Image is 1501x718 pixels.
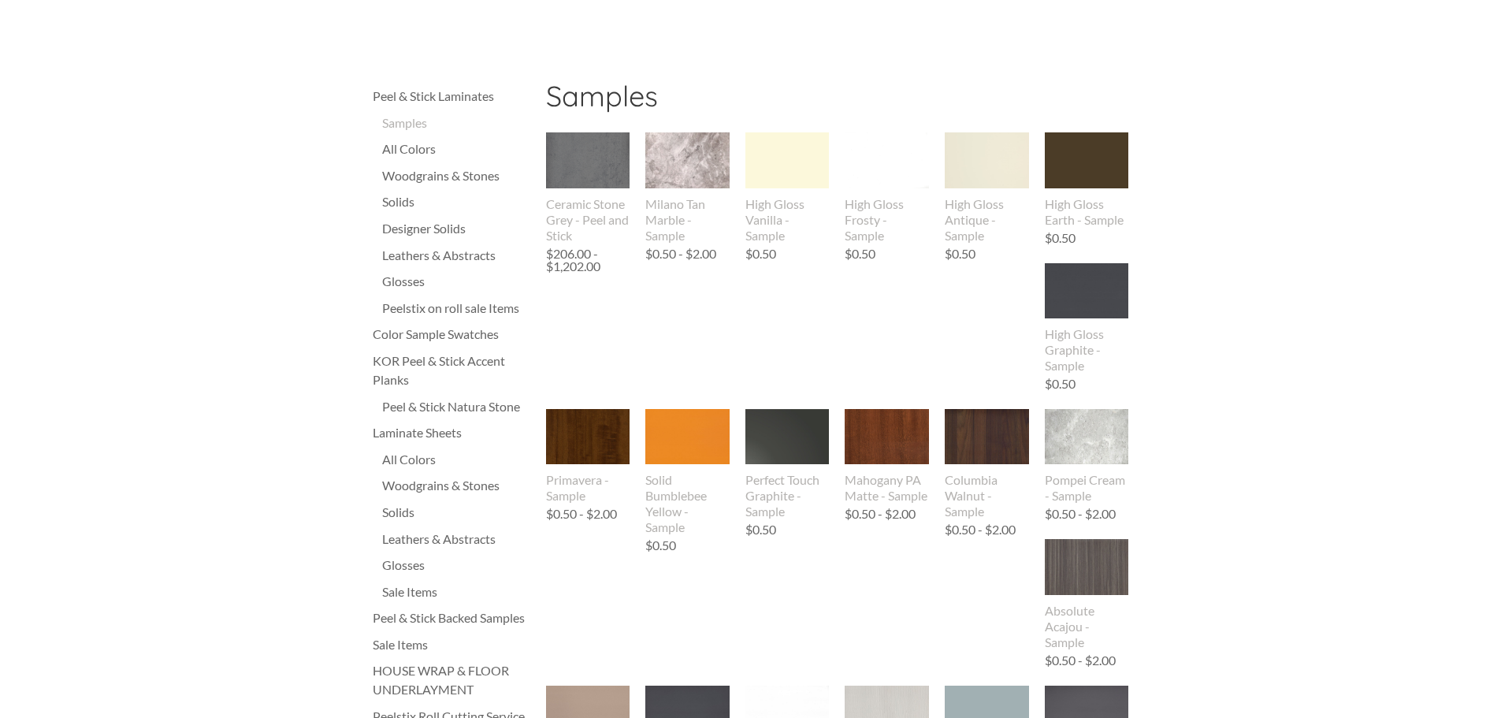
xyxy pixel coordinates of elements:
[373,608,530,627] a: Peel & Stick Backed Samples
[382,530,530,549] a: Leathers & Abstracts
[382,556,530,575] a: Glosses
[745,247,776,260] div: $0.50
[546,247,626,273] div: $206.00 - $1,202.00
[1045,132,1129,227] a: High Gloss Earth - Sample
[546,409,630,465] img: s832171791223022656_p965_i1_w2048.jpeg
[645,539,676,552] div: $0.50
[1045,409,1129,465] img: s832171791223022656_p932_i1_w2048.jpeg
[546,108,630,213] img: s832171791223022656_p990_i2_w2453.png
[382,166,530,185] a: Woodgrains & Stones
[945,196,1029,244] div: High Gloss Antique - Sample
[745,409,830,465] img: s832171791223022656_p944_i1_w2048.jpeg
[1045,409,1129,504] a: Pompei Cream - Sample
[1045,603,1129,650] div: Absolute Acajou - Sample
[945,409,1029,465] img: s832171791223022656_p934_i1_w2048.jpeg
[1045,538,1129,596] img: s832171791223022656_p930_i1_w1989.jpeg
[1045,508,1116,520] div: $0.50 - $2.00
[373,635,530,654] a: Sale Items
[382,246,530,265] a: Leathers & Abstracts
[845,132,929,243] a: High Gloss Frosty - Sample
[382,450,530,469] a: All Colors
[645,409,730,535] a: Solid Bumblebee Yellow - Sample
[745,196,830,244] div: High Gloss Vanilla - Sample
[546,508,617,520] div: $0.50 - $2.00
[845,196,929,244] div: High Gloss Frosty - Sample
[845,409,929,504] a: Mahogany PA Matte - Sample
[1045,378,1076,390] div: $0.50
[645,132,730,188] img: s832171791223022656_p984_i1_w2048.jpeg
[1045,326,1129,374] div: High Gloss Graphite - Sample
[1045,132,1129,188] img: s832171791223022656_p968_i1_w2048.jpeg
[1045,196,1129,228] div: High Gloss Earth - Sample
[373,423,530,442] a: Laminate Sheets
[645,409,730,465] img: s832171791223022656_p946_i1_w2048.jpeg
[645,132,730,243] a: Milano Tan Marble - Sample
[1045,654,1116,667] div: $0.50 - $2.00
[745,132,830,188] img: s832171791223022656_p978_i1_w2048.jpeg
[945,523,1016,536] div: $0.50 - $2.00
[546,132,630,243] a: Ceramic Stone Grey - Peel and Stick
[745,132,830,243] a: High Gloss Vanilla - Sample
[382,113,530,132] a: Samples
[546,409,630,504] a: Primavera - Sample
[945,132,1029,189] img: s832171791223022656_p974_i1_w2048.jpeg
[945,247,975,260] div: $0.50
[373,325,530,344] a: Color Sample Swatches
[1045,539,1129,649] a: Absolute Acajou - Sample
[845,508,916,520] div: $0.50 - $2.00
[382,299,530,318] a: Peelstix on roll sale Items
[745,523,776,536] div: $0.50
[373,352,530,389] a: KOR Peel & Stick Accent Planks
[546,196,630,244] div: Ceramic Stone Grey - Peel and Stick
[845,409,929,465] img: s832171791223022656_p936_i1_w2048.jpeg
[382,476,530,495] a: Woodgrains & Stones
[382,272,530,291] a: Glosses
[645,247,716,260] div: $0.50 - $2.00
[373,87,530,106] a: Peel & Stick Laminates
[645,196,730,244] div: Milano Tan Marble - Sample
[373,661,530,699] a: HOUSE WRAP & FLOOR UNDERLAYMENT
[945,409,1029,519] a: Columbia Walnut - Sample
[845,247,875,260] div: $0.50
[945,472,1029,519] div: Columbia Walnut - Sample
[382,140,530,158] a: All Colors
[1045,472,1129,504] div: Pompei Cream - Sample
[1045,263,1129,319] img: s832171791223022656_p966_i1_w2048.jpeg
[546,472,630,504] div: Primavera - Sample
[845,132,929,188] img: s832171791223022656_p976_i1_w2048.jpeg
[745,472,830,519] div: Perfect Touch Graphite - Sample
[382,192,530,211] a: Solids
[382,397,530,416] a: Peel & Stick Natura Stone
[1045,232,1076,244] div: $0.50
[382,219,530,238] a: Designer Solids
[546,79,1129,125] h2: Samples
[945,132,1029,243] a: High Gloss Antique - Sample
[382,503,530,522] a: Solids
[645,472,730,535] div: Solid Bumblebee Yellow - Sample
[845,472,929,504] div: Mahogany PA Matte - Sample
[1045,263,1129,374] a: High Gloss Graphite - Sample
[382,582,530,601] a: Sale Items
[745,409,830,519] a: Perfect Touch Graphite - Sample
